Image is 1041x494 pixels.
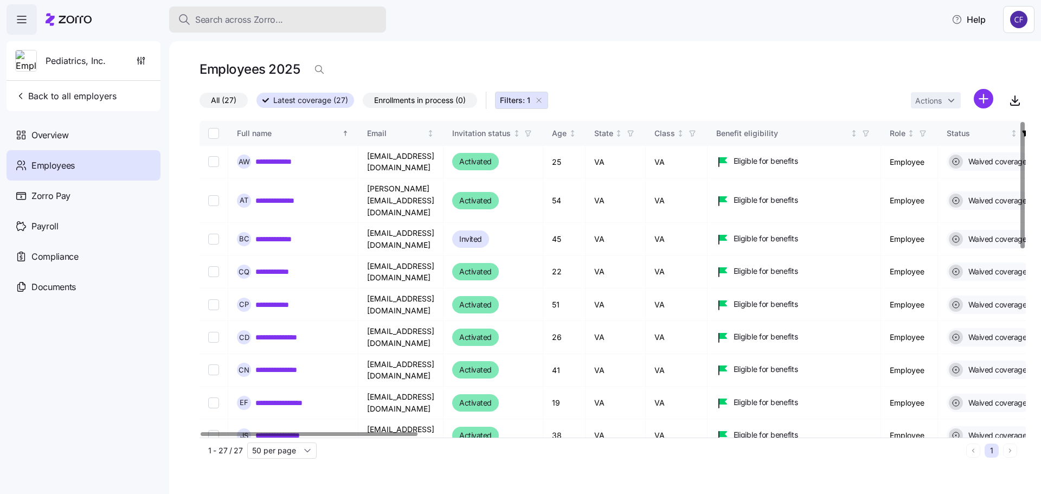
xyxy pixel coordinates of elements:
td: VA [646,387,708,419]
td: [EMAIL_ADDRESS][DOMAIN_NAME] [358,146,444,178]
td: 54 [543,178,586,223]
span: Employees [31,159,75,172]
td: [EMAIL_ADDRESS][DOMAIN_NAME] [358,321,444,354]
td: [EMAIL_ADDRESS][DOMAIN_NAME] [358,419,444,452]
td: 51 [543,288,586,321]
span: Enrollments in process (0) [374,93,466,107]
input: Select record 9 [208,430,219,441]
input: Select record 2 [208,195,219,206]
th: StatusNot sorted [938,121,1041,146]
span: E F [240,399,248,406]
span: Activated [459,155,492,168]
span: Activated [459,363,492,376]
div: State [594,127,613,139]
span: Waived coverage [965,364,1027,375]
span: Actions [915,97,942,105]
div: Full name [237,127,340,139]
input: Select record 5 [208,299,219,310]
span: C P [239,301,249,308]
span: All (27) [211,93,236,107]
div: Not sorted [1010,130,1018,137]
span: Activated [459,194,492,207]
span: Invited [459,233,482,246]
td: 45 [543,223,586,255]
div: Not sorted [850,130,858,137]
div: Not sorted [513,130,520,137]
button: Back to all employers [11,85,121,107]
button: 1 [985,444,999,458]
th: EmailNot sorted [358,121,444,146]
input: Select record 4 [208,266,219,277]
div: Status [947,127,1008,139]
td: VA [586,288,646,321]
span: Activated [459,331,492,344]
span: A T [240,197,248,204]
div: Benefit eligibility [716,127,849,139]
td: VA [646,354,708,387]
img: Employer logo [16,50,36,72]
span: Waived coverage [965,332,1027,343]
input: Select record 3 [208,234,219,245]
td: VA [586,256,646,288]
div: Not sorted [907,130,915,137]
a: Overview [7,120,160,150]
div: Not sorted [569,130,576,137]
th: StateNot sorted [586,121,646,146]
div: Class [654,127,675,139]
td: Employee [881,321,938,354]
span: Activated [459,298,492,311]
td: VA [646,288,708,321]
span: Eligible for benefits [734,364,798,375]
span: Payroll [31,220,59,233]
div: Sorted ascending [342,130,349,137]
span: B C [239,235,249,242]
span: Zorro Pay [31,189,70,203]
span: Activated [459,429,492,442]
span: Search across Zorro... [195,13,283,27]
td: VA [586,178,646,223]
div: Invitation status [452,127,511,139]
td: 25 [543,146,586,178]
span: Activated [459,265,492,278]
td: VA [586,146,646,178]
a: Employees [7,150,160,181]
td: VA [646,146,708,178]
input: Select record 7 [208,364,219,375]
th: ClassNot sorted [646,121,708,146]
th: AgeNot sorted [543,121,586,146]
span: Overview [31,129,68,142]
td: Employee [881,354,938,387]
input: Select all records [208,128,219,139]
span: Eligible for benefits [734,156,798,166]
input: Select record 1 [208,156,219,167]
td: 41 [543,354,586,387]
td: 22 [543,256,586,288]
td: VA [646,419,708,452]
span: Eligible for benefits [734,299,798,310]
span: C D [239,334,249,341]
div: Not sorted [427,130,434,137]
span: Waived coverage [965,430,1027,441]
a: Documents [7,272,160,302]
button: Previous page [966,444,980,458]
td: VA [586,321,646,354]
td: 19 [543,387,586,419]
td: Employee [881,146,938,178]
button: Help [943,9,994,30]
span: Documents [31,280,76,294]
th: RoleNot sorted [881,121,938,146]
td: [EMAIL_ADDRESS][DOMAIN_NAME] [358,223,444,255]
div: Role [890,127,905,139]
th: Full nameSorted ascending [228,121,358,146]
td: VA [586,354,646,387]
span: 1 - 27 / 27 [208,445,243,456]
th: Benefit eligibilityNot sorted [708,121,881,146]
span: Eligible for benefits [734,195,798,206]
span: Filters: 1 [500,95,530,106]
span: Back to all employers [15,89,117,102]
td: VA [586,223,646,255]
td: VA [586,419,646,452]
td: Employee [881,288,938,321]
div: Email [367,127,425,139]
span: Waived coverage [965,156,1027,167]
